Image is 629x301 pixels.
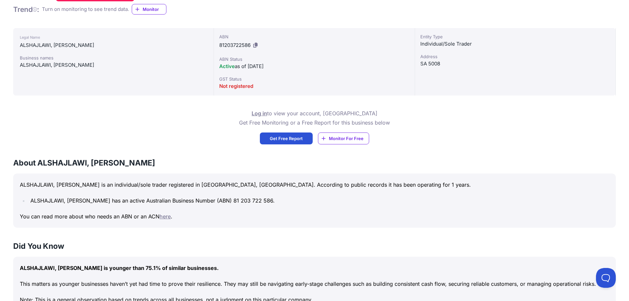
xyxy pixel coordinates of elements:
div: Entity Type [420,33,610,40]
iframe: Toggle Customer Support [596,268,616,288]
span: Monitor [143,6,166,13]
div: Address [420,53,610,60]
div: Legal Name [20,33,207,41]
span: Monitor For Free [329,135,364,142]
a: here [159,213,171,220]
a: Get Free Report [260,132,313,144]
span: 81203722586 [219,42,251,48]
div: Business names [20,55,207,61]
a: Monitor For Free [318,132,369,144]
div: ALSHAJLAWI, [PERSON_NAME] [20,41,207,49]
p: You can read more about who needs an ABN or an ACN . [20,212,609,221]
h3: Did You Know [13,241,616,251]
h3: About ALSHAJLAWI, [PERSON_NAME] [13,158,616,168]
div: SA 5008 [420,60,610,68]
li: ALSHAJLAWI, [PERSON_NAME] has an active Australian Business Number (ABN) 81 203 722 586. [28,196,609,205]
span: Get Free Report [270,135,303,142]
div: GST Status [219,76,409,82]
div: Individual/Sole Trader [420,40,610,48]
span: Active [219,63,235,69]
p: ALSHAJLAWI, [PERSON_NAME] is an individual/sole trader registered in [GEOGRAPHIC_DATA], [GEOGRAPH... [20,180,609,189]
div: ABN [219,33,409,40]
div: ALSHAJLAWI, [PERSON_NAME] [20,61,207,69]
p: This matters as younger businesses haven’t yet had time to prove their resilience. They may still... [20,279,609,288]
span: Not registered [219,83,253,89]
div: ABN Status [219,56,409,62]
a: Monitor [132,4,166,15]
a: Log in [252,110,267,117]
p: ALSHAJLAWI, [PERSON_NAME] is younger than 75.1% of similar businesses. [20,263,609,273]
div: Turn on monitoring to see trend data. [42,6,129,13]
p: to view your account, [GEOGRAPHIC_DATA] Get Free Monitoring or a Free Report for this business below [239,109,390,127]
h1: Trend : [13,5,39,14]
div: as of [DATE] [219,62,409,70]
